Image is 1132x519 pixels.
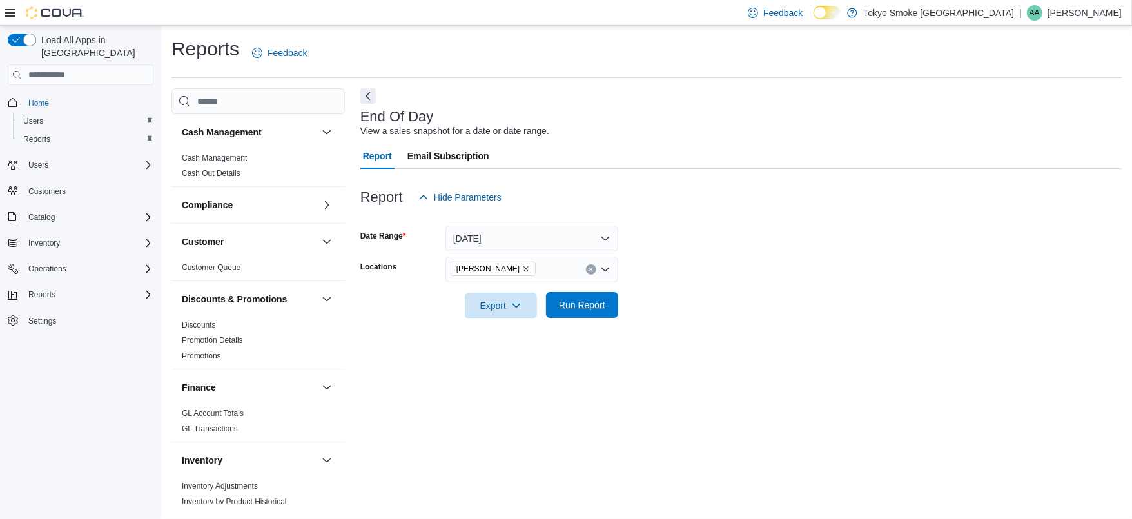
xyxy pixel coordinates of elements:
button: Remove Regina Quance from selection in this group [522,265,530,273]
button: Cash Management [319,124,335,140]
button: Users [3,156,159,174]
button: Compliance [182,199,317,211]
img: Cova [26,6,84,19]
a: Users [18,113,48,129]
div: Discounts & Promotions [171,317,345,369]
div: View a sales snapshot for a date or date range. [360,124,549,138]
div: Finance [171,406,345,442]
button: Discounts & Promotions [319,291,335,307]
span: Hide Parameters [434,191,502,204]
a: GL Transactions [182,424,238,433]
span: Users [23,116,43,126]
button: Hide Parameters [413,184,507,210]
span: Users [18,113,153,129]
button: Inventory [182,454,317,467]
span: Home [23,94,153,110]
span: Customers [28,186,66,197]
button: Finance [319,380,335,395]
span: Promotions [182,351,221,361]
button: Customer [182,235,317,248]
button: Export [465,293,537,318]
span: Inventory Adjustments [182,481,258,491]
button: Open list of options [600,264,610,275]
span: Users [23,157,153,173]
a: Customers [23,184,71,199]
div: Customer [171,260,345,280]
a: Settings [23,313,61,329]
a: Inventory by Product Historical [182,497,287,506]
button: Reports [3,286,159,304]
span: [PERSON_NAME] [456,262,520,275]
button: Customer [319,234,335,250]
button: Finance [182,381,317,394]
span: Load All Apps in [GEOGRAPHIC_DATA] [36,34,153,59]
button: Inventory [319,453,335,468]
a: Reports [18,132,55,147]
h1: Reports [171,36,239,62]
h3: Finance [182,381,216,394]
button: Customers [3,182,159,201]
button: Operations [23,261,72,277]
button: Next [360,88,376,104]
button: Settings [3,311,159,330]
input: Dark Mode [814,6,841,19]
span: Reports [18,132,153,147]
span: Report [363,143,392,169]
span: Reports [28,289,55,300]
a: Inventory Adjustments [182,482,258,491]
button: Run Report [546,292,618,318]
span: AA [1030,5,1040,21]
span: Catalog [28,212,55,222]
span: Cash Management [182,153,247,163]
span: Catalog [23,210,153,225]
span: Home [28,98,49,108]
button: Compliance [319,197,335,213]
button: Inventory [3,234,159,252]
h3: Discounts & Promotions [182,293,287,306]
button: Reports [13,130,159,148]
span: Inventory by Product Historical [182,496,287,507]
span: GL Transactions [182,424,238,434]
h3: Report [360,190,403,205]
a: GL Account Totals [182,409,244,418]
h3: End Of Day [360,109,434,124]
span: Run Report [559,299,605,311]
span: Discounts [182,320,216,330]
span: Operations [28,264,66,274]
a: Discounts [182,320,216,329]
a: Promotion Details [182,336,243,345]
a: Home [23,95,54,111]
span: Export [473,293,529,318]
span: Settings [23,313,153,329]
a: Cash Out Details [182,169,240,178]
span: Dark Mode [814,19,814,20]
span: Users [28,160,48,170]
button: Users [13,112,159,130]
span: Customers [23,183,153,199]
p: Tokyo Smoke [GEOGRAPHIC_DATA] [864,5,1015,21]
span: Promotion Details [182,335,243,346]
div: Cash Management [171,150,345,186]
label: Locations [360,262,397,272]
h3: Customer [182,235,224,248]
button: Discounts & Promotions [182,293,317,306]
a: Feedback [247,40,312,66]
button: Catalog [23,210,60,225]
span: Feedback [268,46,307,59]
div: Asia Allen [1027,5,1042,21]
span: GL Account Totals [182,408,244,418]
span: Reports [23,134,50,144]
h3: Inventory [182,454,222,467]
button: Operations [3,260,159,278]
span: Settings [28,316,56,326]
button: Clear input [586,264,596,275]
button: Cash Management [182,126,317,139]
button: Reports [23,287,61,302]
h3: Cash Management [182,126,262,139]
span: Customer Queue [182,262,240,273]
p: | [1019,5,1022,21]
span: Feedback [763,6,803,19]
p: [PERSON_NAME] [1048,5,1122,21]
nav: Complex example [8,88,153,364]
a: Customer Queue [182,263,240,272]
